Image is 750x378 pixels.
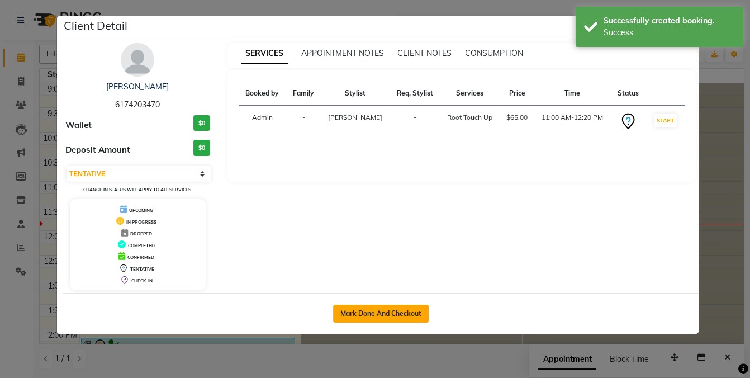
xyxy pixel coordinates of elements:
[193,115,210,131] h3: $0
[65,144,130,157] span: Deposit Amount
[506,112,528,122] div: $65.00
[193,140,210,156] h3: $0
[447,112,492,122] div: Root Touch Up
[239,82,286,106] th: Booked by
[500,82,535,106] th: Price
[115,100,160,110] span: 6174203470
[121,43,154,77] img: avatar
[130,231,152,237] span: DROPPED
[440,82,499,106] th: Services
[534,106,610,138] td: 11:00 AM-12:20 PM
[131,278,153,283] span: CHECK-IN
[397,48,452,58] span: CLIENT NOTES
[654,114,677,127] button: START
[130,266,154,272] span: TENTATIVE
[465,48,523,58] span: CONSUMPTION
[328,113,382,121] span: [PERSON_NAME]
[534,82,610,106] th: Time
[604,27,735,39] div: Success
[106,82,169,92] a: [PERSON_NAME]
[321,82,390,106] th: Stylist
[127,254,154,260] span: CONFIRMED
[286,106,321,138] td: -
[390,106,440,138] td: -
[128,243,155,248] span: COMPLETED
[83,187,192,192] small: Change in status will apply to all services.
[333,305,429,323] button: Mark Done And Checkout
[65,119,92,132] span: Wallet
[239,106,286,138] td: Admin
[604,15,735,27] div: Successfully created booking.
[126,219,156,225] span: IN PROGRESS
[241,44,288,64] span: SERVICES
[301,48,384,58] span: APPOINTMENT NOTES
[64,17,127,34] h5: Client Detail
[610,82,645,106] th: Status
[129,207,153,213] span: UPCOMING
[286,82,321,106] th: Family
[390,82,440,106] th: Req. Stylist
